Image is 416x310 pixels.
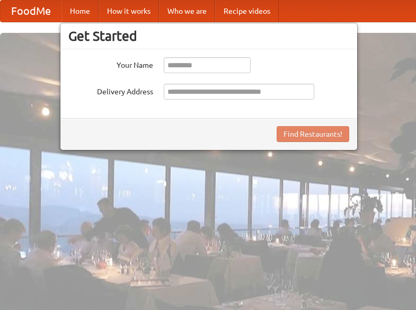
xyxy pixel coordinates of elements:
[61,1,99,22] a: Home
[215,1,279,22] a: Recipe videos
[99,1,159,22] a: How it works
[159,1,215,22] a: Who we are
[277,126,349,142] button: Find Restaurants!
[1,1,61,22] a: FoodMe
[68,28,349,44] h3: Get Started
[68,57,153,70] label: Your Name
[68,84,153,97] label: Delivery Address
